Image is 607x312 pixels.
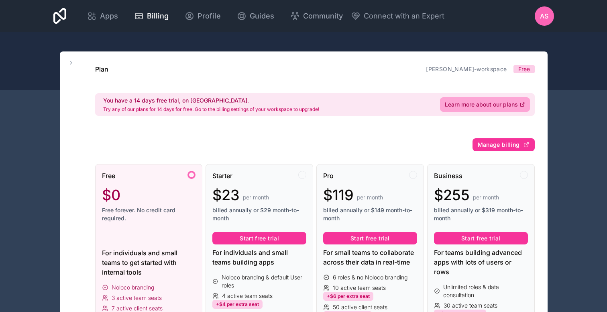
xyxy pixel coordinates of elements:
[473,193,499,201] span: per month
[440,97,530,112] a: Learn more about our plans
[212,300,263,309] div: +$4 per extra seat
[540,11,548,21] span: AS
[323,187,354,203] span: $119
[212,187,240,203] span: $23
[212,206,306,222] span: billed annually or $29 month-to-month
[147,10,169,22] span: Billing
[364,10,444,22] span: Connect with an Expert
[323,292,373,301] div: +$6 per extra seat
[357,193,383,201] span: per month
[473,138,535,151] button: Manage billing
[230,7,281,25] a: Guides
[112,294,162,302] span: 3 active team seats
[303,10,343,22] span: Community
[434,248,528,277] div: For teams building advanced apps with lots of users or rows
[443,283,528,299] span: Unlimited roles & data consultation
[478,141,520,148] span: Manage billing
[102,171,115,181] span: Free
[434,171,462,181] span: Business
[212,232,306,245] button: Start free trial
[222,292,273,300] span: 4 active team seats
[102,248,196,277] div: For individuals and small teams to get started with internal tools
[103,96,319,105] h2: You have a 14 days free trial, on [GEOGRAPHIC_DATA].
[445,101,518,109] span: Learn more about our plans
[178,7,227,25] a: Profile
[95,64,108,74] h1: Plan
[102,187,120,203] span: $0
[112,283,154,291] span: Noloco branding
[426,66,507,72] a: [PERSON_NAME]-workspace
[128,7,175,25] a: Billing
[222,273,306,289] span: Noloco branding & default User roles
[434,206,528,222] span: billed annually or $319 month-to-month
[323,232,417,245] button: Start free trial
[103,106,319,113] p: Try any of our plans for 14 days for free. Go to the billing settings of your workspace to upgrade!
[444,302,497,310] span: 30 active team seats
[243,193,269,201] span: per month
[100,10,118,22] span: Apps
[212,248,306,267] div: For individuals and small teams building apps
[333,273,407,281] span: 6 roles & no Noloco branding
[323,248,417,267] div: For small teams to collaborate across their data in real-time
[250,10,274,22] span: Guides
[333,284,386,292] span: 10 active team seats
[434,187,470,203] span: $255
[81,7,124,25] a: Apps
[351,10,444,22] button: Connect with an Expert
[198,10,221,22] span: Profile
[323,206,417,222] span: billed annually or $149 month-to-month
[102,206,196,222] span: Free forever. No credit card required.
[434,232,528,245] button: Start free trial
[212,171,232,181] span: Starter
[333,303,387,311] span: 50 active client seats
[323,171,334,181] span: Pro
[518,65,530,73] span: Free
[284,7,349,25] a: Community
